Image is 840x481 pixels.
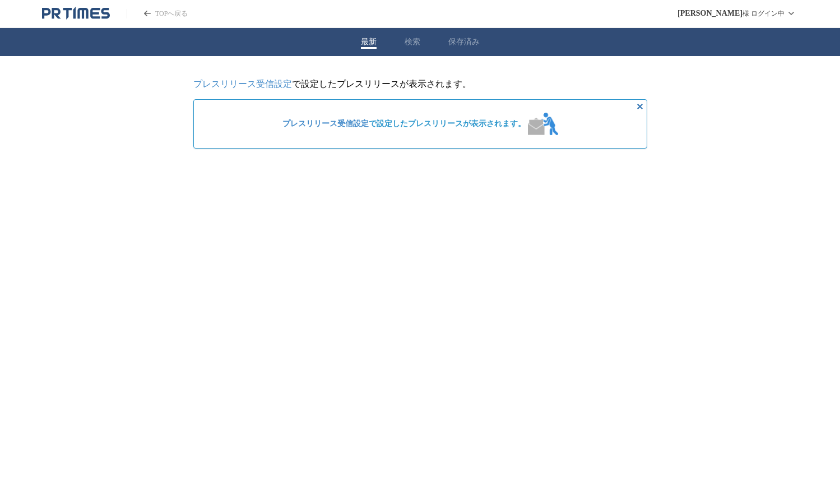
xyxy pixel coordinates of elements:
[193,79,292,89] a: プレスリリース受信設定
[282,119,369,128] a: プレスリリース受信設定
[193,78,647,90] p: で設定したプレスリリースが表示されます。
[677,9,742,18] span: [PERSON_NAME]
[361,37,377,47] button: 最新
[127,9,188,18] a: PR TIMESのトップページはこちら
[448,37,480,47] button: 保存済み
[405,37,420,47] button: 検索
[42,7,110,20] a: PR TIMESのトップページはこちら
[282,119,526,129] span: で設定したプレスリリースが表示されます。
[633,100,647,113] button: 非表示にする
